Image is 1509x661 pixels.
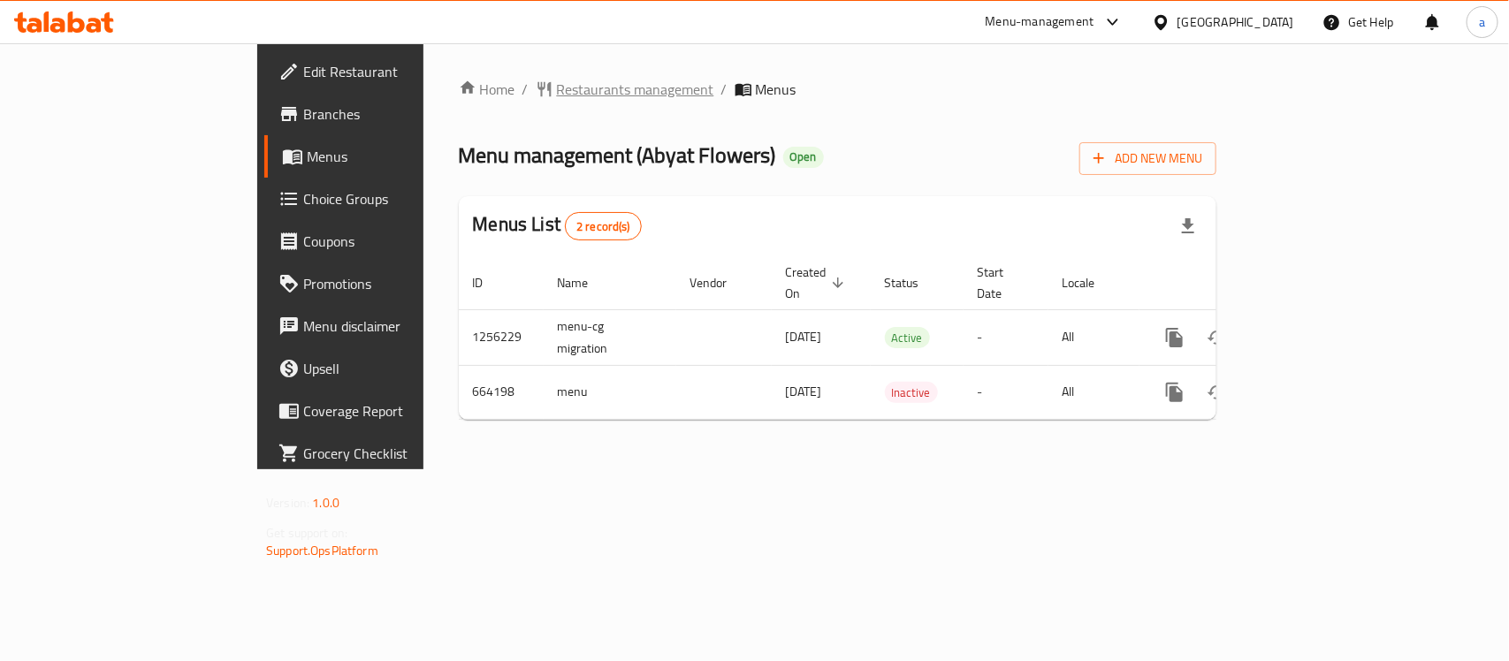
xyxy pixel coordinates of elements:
[459,135,776,175] span: Menu management ( Abyat Flowers )
[1154,371,1196,414] button: more
[885,383,938,403] span: Inactive
[786,262,850,304] span: Created On
[264,50,509,93] a: Edit Restaurant
[264,220,509,262] a: Coupons
[264,178,509,220] a: Choice Groups
[303,358,495,379] span: Upsell
[544,309,676,365] td: menu-cg migration
[536,79,714,100] a: Restaurants management
[1196,371,1238,414] button: Change Status
[1048,309,1139,365] td: All
[690,272,751,293] span: Vendor
[266,491,309,514] span: Version:
[266,539,378,562] a: Support.OpsPlatform
[266,521,347,544] span: Get support on:
[1177,12,1294,32] div: [GEOGRAPHIC_DATA]
[264,262,509,305] a: Promotions
[473,211,642,240] h2: Menus List
[566,218,641,235] span: 2 record(s)
[303,103,495,125] span: Branches
[964,365,1048,419] td: -
[756,79,796,100] span: Menus
[786,325,822,348] span: [DATE]
[312,491,339,514] span: 1.0.0
[964,309,1048,365] td: -
[264,390,509,432] a: Coverage Report
[522,79,529,100] li: /
[1079,142,1216,175] button: Add New Menu
[303,61,495,82] span: Edit Restaurant
[303,315,495,337] span: Menu disclaimer
[264,93,509,135] a: Branches
[885,327,930,348] div: Active
[786,380,822,403] span: [DATE]
[303,273,495,294] span: Promotions
[783,149,824,164] span: Open
[558,272,612,293] span: Name
[303,231,495,252] span: Coupons
[721,79,728,100] li: /
[1139,256,1338,310] th: Actions
[978,262,1027,304] span: Start Date
[885,382,938,403] div: Inactive
[1094,148,1202,170] span: Add New Menu
[459,79,1216,100] nav: breadcrumb
[1479,12,1485,32] span: a
[544,365,676,419] td: menu
[1154,316,1196,359] button: more
[1048,365,1139,419] td: All
[1196,316,1238,359] button: Change Status
[264,432,509,475] a: Grocery Checklist
[459,256,1338,420] table: enhanced table
[307,146,495,167] span: Menus
[1063,272,1118,293] span: Locale
[1167,205,1209,247] div: Export file
[557,79,714,100] span: Restaurants management
[264,305,509,347] a: Menu disclaimer
[264,347,509,390] a: Upsell
[783,147,824,168] div: Open
[303,188,495,209] span: Choice Groups
[565,212,642,240] div: Total records count
[986,11,1094,33] div: Menu-management
[264,135,509,178] a: Menus
[303,443,495,464] span: Grocery Checklist
[303,400,495,422] span: Coverage Report
[885,328,930,348] span: Active
[473,272,507,293] span: ID
[885,272,942,293] span: Status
